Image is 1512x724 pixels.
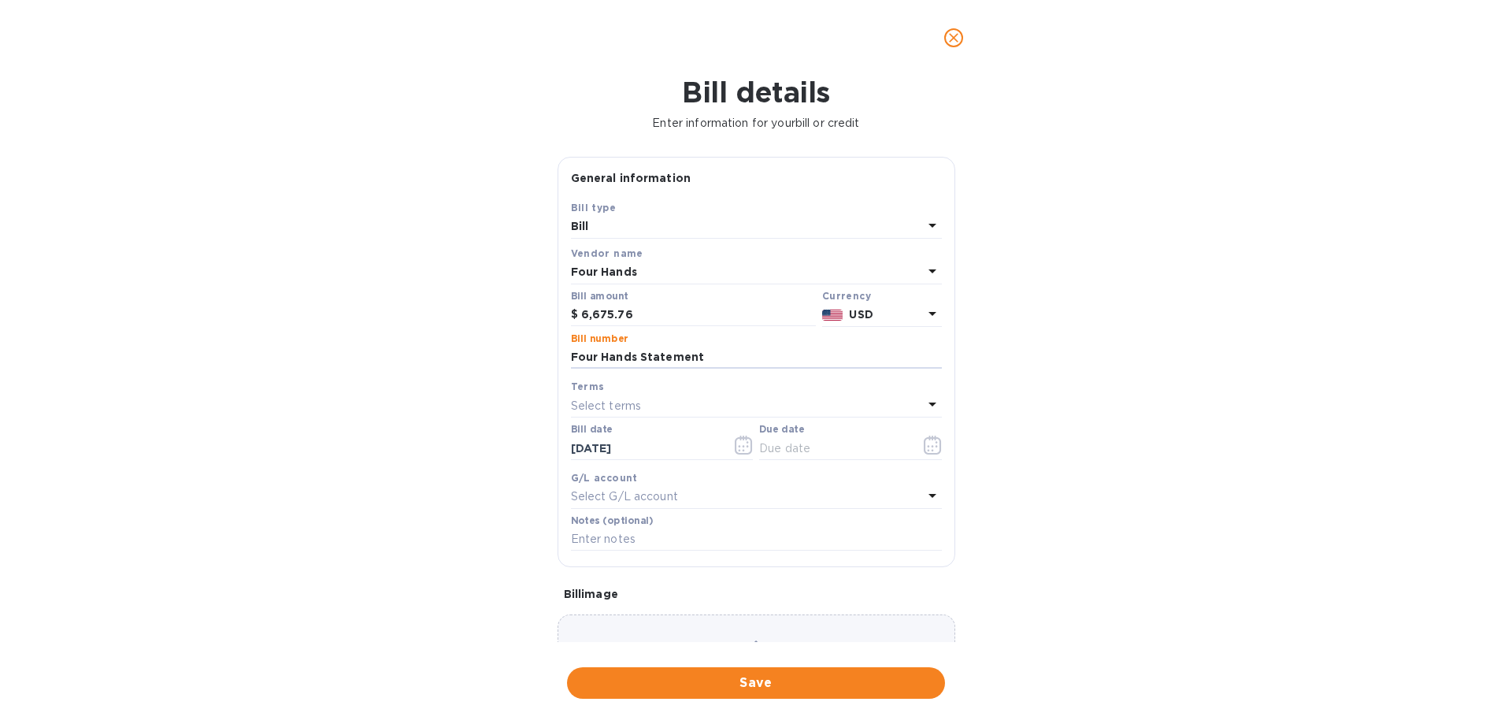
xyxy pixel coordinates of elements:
[580,674,932,692] span: Save
[822,310,843,321] img: USD
[571,516,654,525] label: Notes (optional)
[759,425,804,435] label: Due date
[571,202,617,213] b: Bill type
[822,290,871,302] b: Currency
[13,115,1499,132] p: Enter information for your bill or credit
[571,398,642,414] p: Select terms
[571,247,643,259] b: Vendor name
[571,265,637,278] b: Four Hands
[571,488,678,505] p: Select G/L account
[571,172,691,184] b: General information
[581,303,816,327] input: $ Enter bill amount
[571,334,628,343] label: Bill number
[849,308,873,321] b: USD
[571,220,589,232] b: Bill
[13,76,1499,109] h1: Bill details
[567,667,945,699] button: Save
[571,528,942,551] input: Enter notes
[571,381,605,392] b: Terms
[571,303,581,327] div: $
[564,586,949,602] p: Bill image
[571,472,638,484] b: G/L account
[571,291,628,301] label: Bill amount
[571,425,613,435] label: Bill date
[571,436,720,460] input: Select date
[571,346,942,369] input: Enter bill number
[935,19,973,57] button: close
[759,436,908,460] input: Due date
